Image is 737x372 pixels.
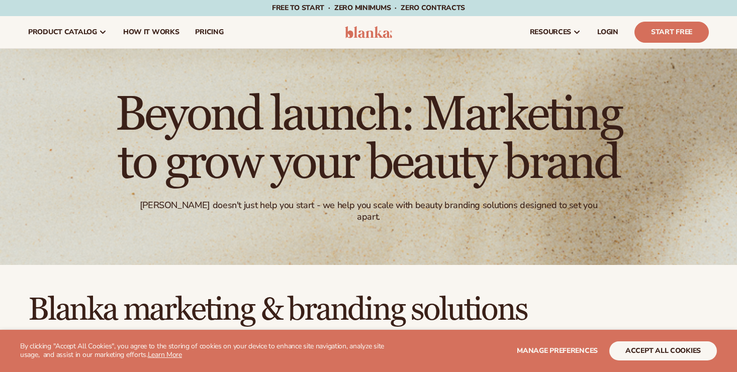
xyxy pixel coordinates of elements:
a: Learn More [148,350,182,359]
a: LOGIN [589,16,626,48]
span: LOGIN [597,28,618,36]
a: How It Works [115,16,188,48]
h1: Beyond launch: Marketing to grow your beauty brand [92,91,645,188]
span: product catalog [28,28,97,36]
div: [PERSON_NAME] doesn't just help you start - we help you scale with beauty branding solutions desi... [128,200,609,223]
p: By clicking "Accept All Cookies", you agree to the storing of cookies on your device to enhance s... [20,342,391,359]
a: product catalog [20,16,115,48]
button: accept all cookies [609,341,717,360]
span: Manage preferences [517,346,598,355]
a: pricing [187,16,231,48]
span: Free to start · ZERO minimums · ZERO contracts [272,3,465,13]
span: pricing [195,28,223,36]
a: Start Free [634,22,709,43]
img: logo [345,26,393,38]
span: resources [530,28,571,36]
span: How It Works [123,28,179,36]
a: resources [522,16,589,48]
button: Manage preferences [517,341,598,360]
